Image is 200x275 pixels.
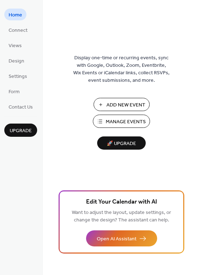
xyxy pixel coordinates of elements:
[4,85,24,97] a: Form
[9,27,27,34] span: Connect
[4,124,37,137] button: Upgrade
[10,127,32,135] span: Upgrade
[9,57,24,65] span: Design
[4,101,37,112] a: Contact Us
[9,73,27,80] span: Settings
[106,101,145,109] span: Add New Event
[9,11,22,19] span: Home
[4,9,26,20] a: Home
[4,70,31,82] a: Settings
[72,208,171,225] span: Want to adjust the layout, update settings, or change the design? The assistant can help.
[4,55,29,66] a: Design
[86,230,157,246] button: Open AI Assistant
[101,139,141,149] span: 🚀 Upgrade
[9,88,20,96] span: Form
[9,104,33,111] span: Contact Us
[9,42,22,50] span: Views
[86,197,157,207] span: Edit Your Calendar with AI
[94,98,150,111] button: Add New Event
[73,54,170,84] span: Display one-time or recurring events, sync with Google, Outlook, Zoom, Eventbrite, Wix Events or ...
[97,136,146,150] button: 🚀 Upgrade
[4,24,32,36] a: Connect
[93,115,150,128] button: Manage Events
[97,235,136,243] span: Open AI Assistant
[106,118,146,126] span: Manage Events
[4,39,26,51] a: Views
